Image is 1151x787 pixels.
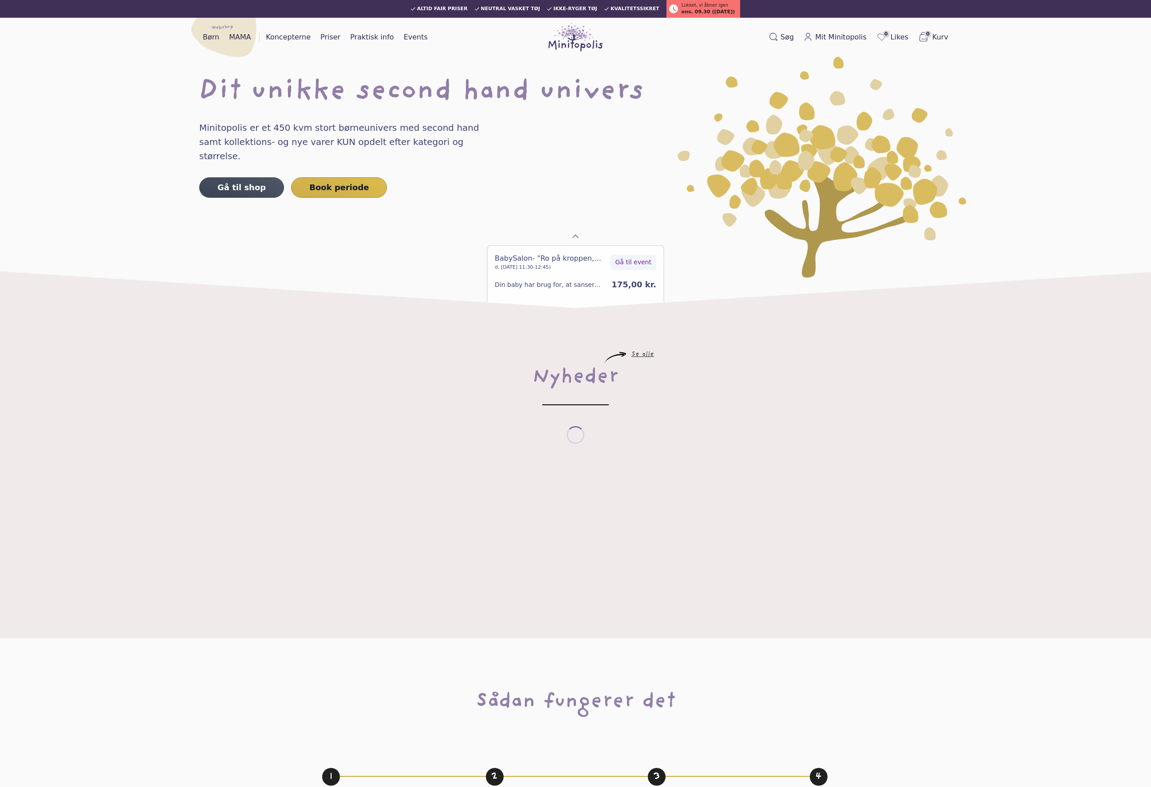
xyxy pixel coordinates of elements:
[199,78,952,106] h1: Dit unikke second hand univers
[891,32,908,43] span: Likes
[495,280,604,289] div: Din baby har brug for, at sanserne bliver mættet inden sengetid og det kræver ofte mere målrettet...
[487,245,664,323] div: 0
[322,768,340,786] div: 1
[568,229,583,243] button: Previous Page
[611,280,656,289] span: 175,00 kr.
[883,31,890,38] span: 0
[678,57,966,278] img: Minitopolis' logo som et gul blomst
[615,258,651,267] span: Gå til event
[780,32,794,43] span: Søg
[810,768,828,786] span: 4
[682,2,728,8] span: Lukket, vi åbner igen
[682,8,735,16] span: ons. 09.30 ([DATE])
[225,30,255,44] a: MAMA
[765,30,797,44] button: Søg
[611,6,659,12] span: Kvalitetssikret
[476,688,675,717] h2: Sådan fungerer det
[548,23,603,51] img: Minitopolis logo
[800,30,870,44] a: Mit Minitopolis
[495,264,607,271] div: d. [DATE] 11:30-12:45)
[486,768,504,786] span: 2
[291,177,387,198] a: Book periode
[417,6,468,12] span: Altid fair priser
[873,30,912,45] a: 0Likes
[532,364,619,392] div: Nyheder
[924,31,931,38] span: 0
[648,768,666,786] span: 3
[199,177,284,198] a: Gå til shop
[400,30,431,44] a: Events
[262,30,314,44] a: Koncepterne
[631,352,654,357] a: Se alle
[914,30,952,45] button: 0Kurv
[611,255,656,270] button: Gå til event
[553,6,597,12] span: Ikke-ryger tøj
[199,30,223,44] a: Børn
[932,32,948,43] span: Kurv
[199,121,497,163] h4: Minitopolis er et 450 kvm stort børneunivers med second hand samt kollektions- og nye varer KUN o...
[481,6,540,12] span: Neutral vasket tøj
[317,30,344,44] a: Priser
[347,30,397,44] a: Praktisk info
[815,32,867,43] span: Mit Minitopolis
[495,253,607,264] div: BabySalon- "Ro på kroppen, aften- & putterutine mod motorisk uro" v. [PERSON_NAME] fra Små Skridt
